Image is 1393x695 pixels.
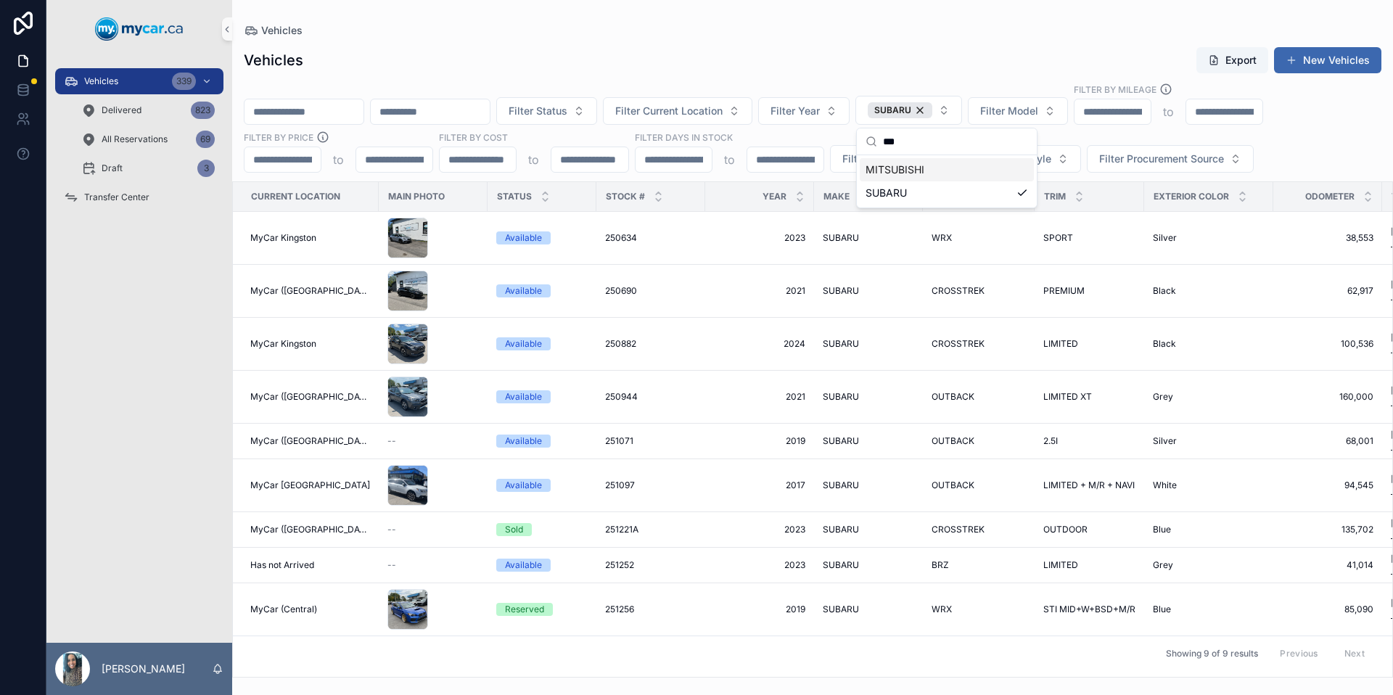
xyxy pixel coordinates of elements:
span: 251071 [605,435,633,447]
a: 100,536 [1282,338,1373,350]
div: Available [505,390,542,403]
label: FILTER BY PRICE [244,131,313,144]
span: Blue [1153,604,1171,615]
span: Filter Year [771,104,820,118]
a: 94,545 [1282,480,1373,491]
p: to [724,151,735,168]
a: Available [496,337,588,350]
span: 250690 [605,285,637,297]
a: MyCar ([GEOGRAPHIC_DATA]) [250,391,370,403]
a: 38,553 [1282,232,1373,244]
a: All Reservations69 [73,126,223,152]
span: 160,000 [1282,391,1373,403]
p: [PERSON_NAME] [102,662,185,676]
a: 250944 [605,391,696,403]
span: Filter Status [509,104,567,118]
span: SUBARU [823,232,859,244]
a: LIMITED XT [1043,391,1135,403]
span: MyCar ([GEOGRAPHIC_DATA]) [250,285,370,297]
span: Black [1153,338,1176,350]
span: SUBARU [823,559,859,571]
a: Sold [496,523,588,536]
a: 251221A [605,524,696,535]
span: CROSSTREK [932,524,985,535]
span: 2021 [714,391,805,403]
a: White [1153,480,1265,491]
span: OUTBACK [932,435,974,447]
span: Silver [1153,232,1177,244]
a: SUBARU [823,391,914,403]
span: Odometer [1305,191,1355,202]
span: 250634 [605,232,637,244]
a: 2021 [714,285,805,297]
a: Silver [1153,435,1265,447]
button: Select Button [603,97,752,125]
a: MyCar ([GEOGRAPHIC_DATA]) [250,435,370,447]
a: MyCar [GEOGRAPHIC_DATA] [250,480,370,491]
span: 251252 [605,559,634,571]
a: SUBARU [823,480,914,491]
a: 2023 [714,232,805,244]
label: Filter By Mileage [1074,83,1156,96]
a: Available [496,284,588,297]
span: Filter Procurement Source [1099,152,1224,166]
a: SPORT [1043,232,1135,244]
a: 251097 [605,480,696,491]
a: Grey [1153,391,1265,403]
span: LIMITED + M/R + NAVI [1043,480,1135,491]
p: to [1163,103,1174,120]
button: Select Button [496,97,597,125]
h1: Vehicles [244,50,303,70]
a: 62,917 [1282,285,1373,297]
a: MyCar ([GEOGRAPHIC_DATA]) [250,524,370,535]
span: 135,702 [1282,524,1373,535]
span: SUBARU [823,338,859,350]
span: SUBARU [866,186,907,200]
a: -- [387,559,479,571]
a: 41,014 [1282,559,1373,571]
button: New Vehicles [1274,47,1381,73]
span: Exterior Color [1154,191,1229,202]
span: SUBARU [823,480,859,491]
span: MITSUBISHI [866,163,924,177]
span: White [1153,480,1177,491]
span: OUTDOOR [1043,524,1088,535]
span: 251221A [605,524,638,535]
button: Select Button [758,97,850,125]
span: WRX [932,604,952,615]
span: BRZ [932,559,949,571]
a: Available [496,559,588,572]
span: OUTBACK [932,480,974,491]
span: Silver [1153,435,1177,447]
p: to [333,151,344,168]
a: SUBARU [823,524,914,535]
span: SUBARU [823,391,859,403]
span: MyCar Kingston [250,338,316,350]
a: OUTBACK [932,480,1026,491]
span: SUBARU [823,285,859,297]
span: All Reservations [102,133,168,145]
a: -- [387,435,479,447]
div: Available [505,435,542,448]
a: OUTDOOR [1043,524,1135,535]
a: Grey [1153,559,1265,571]
span: 2023 [714,524,805,535]
span: 2017 [714,480,805,491]
a: MyCar Kingston [250,232,370,244]
span: 250882 [605,338,636,350]
span: SPORT [1043,232,1073,244]
span: WRX [932,232,952,244]
a: SUBARU [823,604,914,615]
span: 2024 [714,338,805,350]
span: STI MID+W+BSD+M/R [1043,604,1135,615]
div: 3 [197,160,215,177]
a: Black [1153,338,1265,350]
a: Transfer Center [55,184,223,210]
button: Select Button [1087,145,1254,173]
